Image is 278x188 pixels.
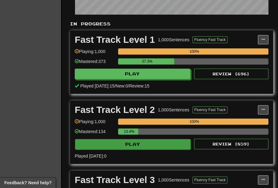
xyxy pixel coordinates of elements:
[129,83,149,88] span: Review: 15
[75,128,115,139] div: Mastered: 134
[120,128,138,135] div: 13.4%
[75,69,190,79] button: Play
[158,107,189,113] div: 1,000 Sentences
[194,139,268,149] button: Review (859)
[192,106,227,113] button: Fluency Fast Track
[116,83,128,88] span: New: 0
[75,119,115,129] div: Playing: 1,000
[194,69,268,79] button: Review (696)
[158,177,189,183] div: 1,000 Sentences
[75,35,155,44] div: Fast Track Level 1
[75,58,115,69] div: Mastered: 373
[114,83,116,88] span: /
[70,21,273,27] p: In Progress
[75,175,155,185] div: Fast Track Level 3
[80,83,114,88] span: Played [DATE]: 15
[75,105,155,114] div: Fast Track Level 2
[75,154,106,159] span: Played [DATE]: 0
[128,83,129,88] span: /
[75,139,191,150] button: Play
[158,37,189,43] div: 1,000 Sentences
[192,36,227,43] button: Fluency Fast Track
[120,48,268,55] div: 100%
[120,119,268,125] div: 100%
[75,48,115,59] div: Playing: 1,000
[192,177,227,183] button: Fluency Fast Track
[4,180,51,186] span: Open feedback widget
[120,58,174,65] div: 37.3%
